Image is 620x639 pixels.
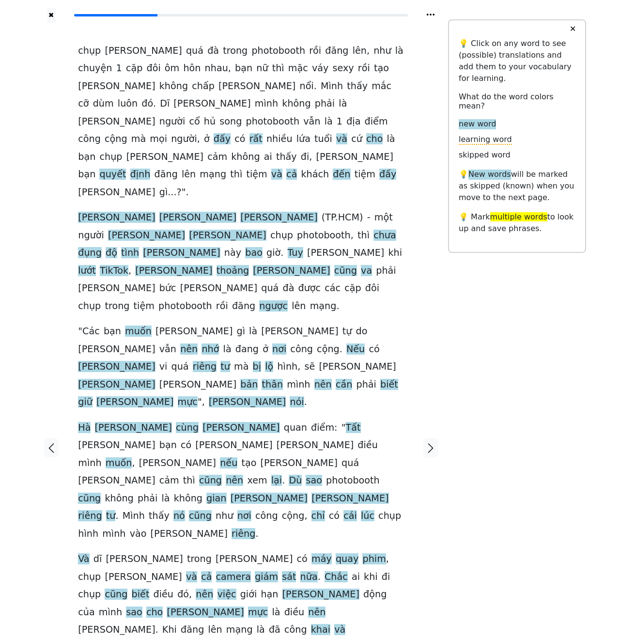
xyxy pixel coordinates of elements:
[325,116,333,128] span: là
[259,300,288,312] span: ngược
[126,151,203,163] span: [PERSON_NAME]
[288,247,303,259] span: Tuy
[359,212,363,224] span: )
[159,187,168,199] span: gì
[192,80,215,93] span: chấp
[159,282,176,295] span: bức
[223,45,248,57] span: trong
[311,510,325,522] span: chỉ
[106,553,183,565] span: [PERSON_NAME]
[93,553,102,565] span: dĩ
[357,230,370,242] span: thì
[189,510,212,522] span: cũng
[174,493,202,505] span: không
[356,379,376,391] span: phải
[78,247,102,259] span: đụng
[131,133,146,145] span: mà
[78,493,101,505] span: cũng
[374,212,393,224] span: một
[186,571,197,583] span: và
[171,133,197,145] span: người
[231,493,308,505] span: [PERSON_NAME]
[159,379,236,391] span: [PERSON_NAME]
[159,343,176,356] span: vẫn
[374,62,389,75] span: tạo
[312,62,328,75] span: váy
[218,80,295,93] span: [PERSON_NAME]
[165,62,179,75] span: ôm
[78,326,82,338] span: "
[118,98,138,110] span: luôn
[235,343,259,356] span: đang
[226,475,243,487] span: nên
[336,133,347,145] span: và
[292,300,306,312] span: lên
[141,98,153,110] span: đó
[220,361,230,373] span: tư
[93,98,114,110] span: dùm
[309,45,321,57] span: rồi
[301,151,310,163] span: đi
[201,343,219,356] span: nhớ
[139,457,216,469] span: [PERSON_NAME]
[307,247,384,259] span: [PERSON_NAME]
[282,475,285,487] span: .
[301,169,329,181] span: khách
[263,343,268,356] span: ở
[341,457,359,469] span: quá
[241,457,256,469] span: tạo
[344,282,361,295] span: cặp
[256,62,268,75] span: nữ
[272,343,286,356] span: nơi
[201,571,212,583] span: cả
[289,475,302,487] span: Dù
[325,282,341,295] span: các
[272,62,284,75] span: thì
[209,396,286,408] span: [PERSON_NAME]
[249,133,263,145] span: rất
[365,116,388,128] span: điểm
[276,151,297,163] span: thấy
[249,326,257,338] span: là
[234,361,248,373] span: mà
[78,98,89,110] span: cỡ
[138,493,157,505] span: phải
[200,169,226,181] span: mạng
[146,62,160,75] span: đôi
[108,230,185,242] span: [PERSON_NAME]
[347,80,368,93] span: thấy
[159,80,188,93] span: không
[366,133,383,145] span: cho
[78,510,102,522] span: riêng
[247,475,267,487] span: xem
[228,62,231,75] span: ,
[311,493,388,505] span: [PERSON_NAME]
[290,396,304,408] span: nói
[387,133,395,145] span: là
[346,116,360,128] span: địa
[187,553,212,565] span: trong
[204,133,210,145] span: ở
[149,510,170,522] span: thấy
[128,265,131,277] span: ,
[126,62,143,75] span: cặp
[216,553,293,565] span: [PERSON_NAME]
[105,493,133,505] span: không
[339,98,347,110] span: là
[336,300,339,312] span: .
[325,571,348,583] span: Chắc
[96,396,173,408] span: [PERSON_NAME]
[255,510,278,522] span: công
[356,326,368,338] span: do
[280,247,283,259] span: .
[231,151,260,163] span: không
[189,116,200,128] span: cổ
[290,343,313,356] span: công
[159,212,236,224] span: [PERSON_NAME]
[132,457,135,469] span: ,
[372,80,391,93] span: mắc
[143,247,220,259] span: [PERSON_NAME]
[193,361,217,373] span: riêng
[78,230,104,242] span: người
[232,528,255,540] span: riêng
